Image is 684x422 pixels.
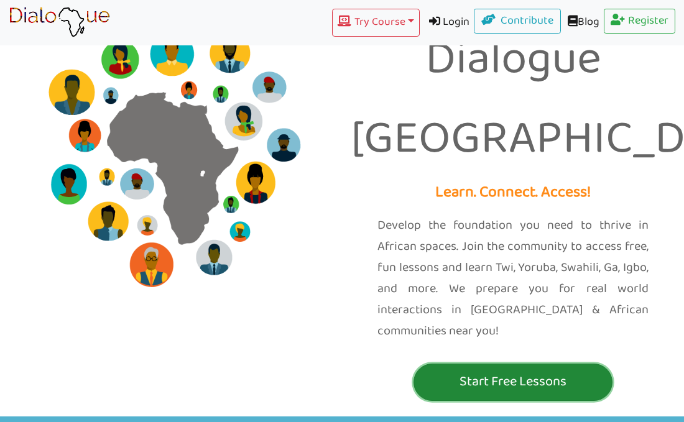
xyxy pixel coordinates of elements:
button: Try Course [332,9,419,37]
a: Login [420,9,474,37]
button: Start Free Lessons [414,364,612,401]
a: Blog [561,9,604,37]
img: learn African language platform app [9,7,110,38]
a: Contribute [474,9,561,34]
a: Register [604,9,676,34]
a: Start Free Lessons [351,364,675,401]
p: Develop the foundation you need to thrive in African spaces. Join the community to access free, f... [377,215,649,342]
p: Learn. Connect. Access! [351,180,675,206]
p: Dialogue [GEOGRAPHIC_DATA] [351,21,675,180]
p: Start Free Lessons [417,370,609,393]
